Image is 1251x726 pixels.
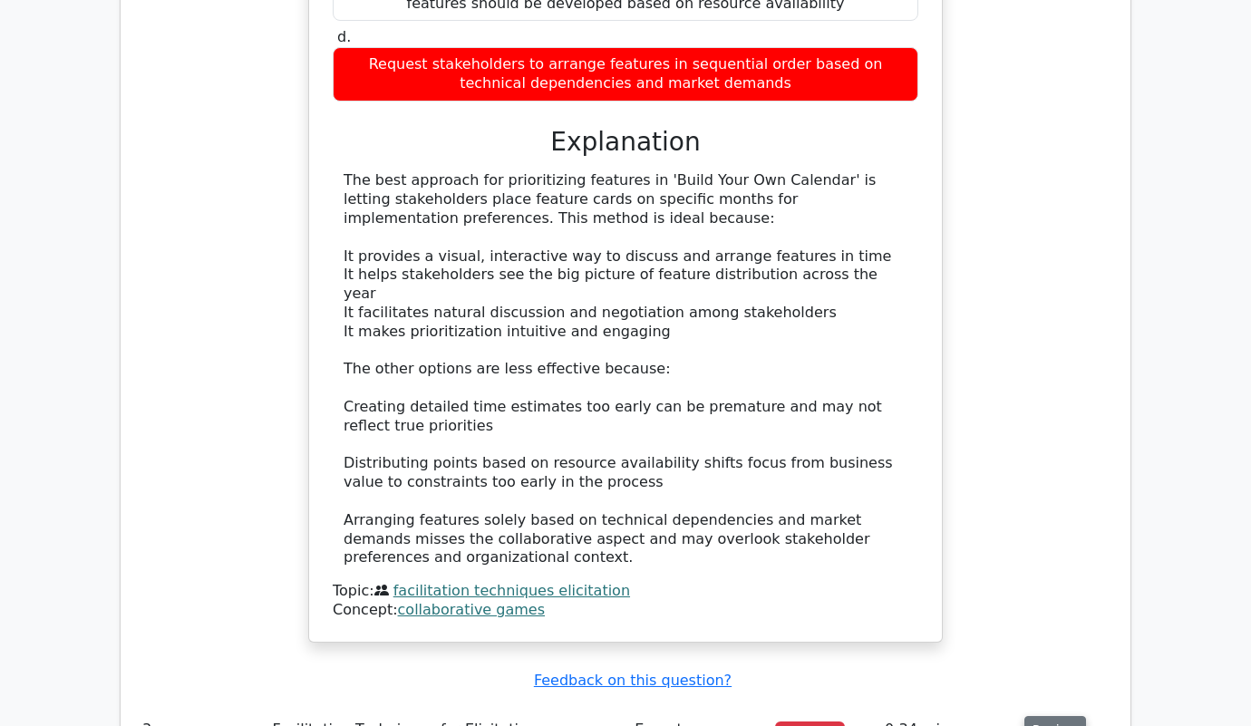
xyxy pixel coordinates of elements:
h3: Explanation [344,127,907,158]
div: Topic: [333,582,918,601]
div: Concept: [333,601,918,620]
a: collaborative games [398,601,545,618]
div: Request stakeholders to arrange features in sequential order based on technical dependencies and ... [333,47,918,102]
span: d. [337,28,351,45]
a: Feedback on this question? [534,672,732,689]
a: facilitation techniques elicitation [393,582,630,599]
div: The best approach for prioritizing features in 'Build Your Own Calendar' is letting stakeholders ... [344,171,907,567]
